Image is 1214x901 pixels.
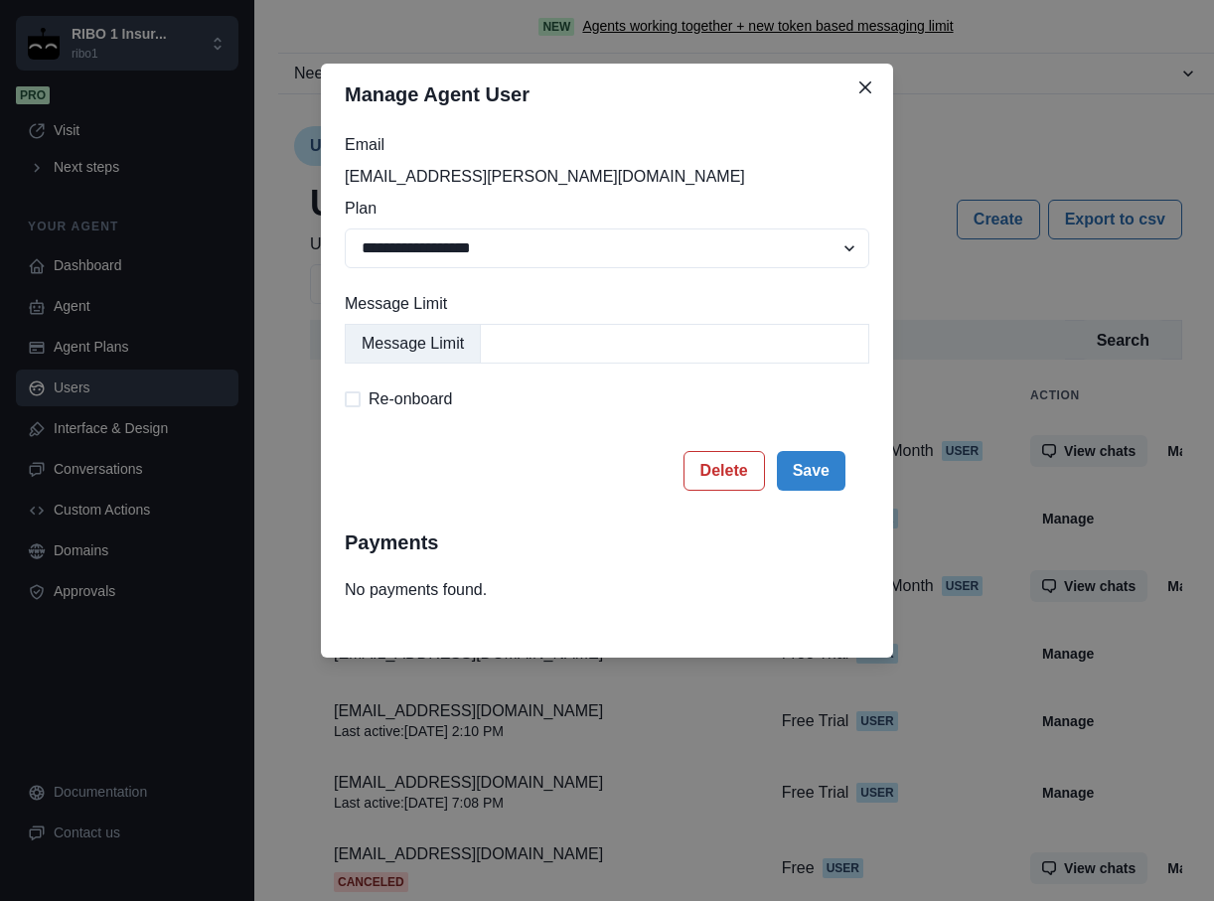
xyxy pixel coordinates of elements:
button: Save [777,451,845,491]
label: Plan [345,197,857,221]
label: Email [345,133,857,157]
span: Re-onboard [369,387,453,411]
div: Message Limit [345,324,481,364]
button: Delete [683,451,765,491]
h2: Payments [345,530,869,554]
header: Manage Agent User [321,64,893,125]
p: No payments found. [345,578,869,602]
p: [EMAIL_ADDRESS][PERSON_NAME][DOMAIN_NAME] [345,165,869,189]
button: Close [849,72,881,103]
label: Message Limit [345,292,857,316]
